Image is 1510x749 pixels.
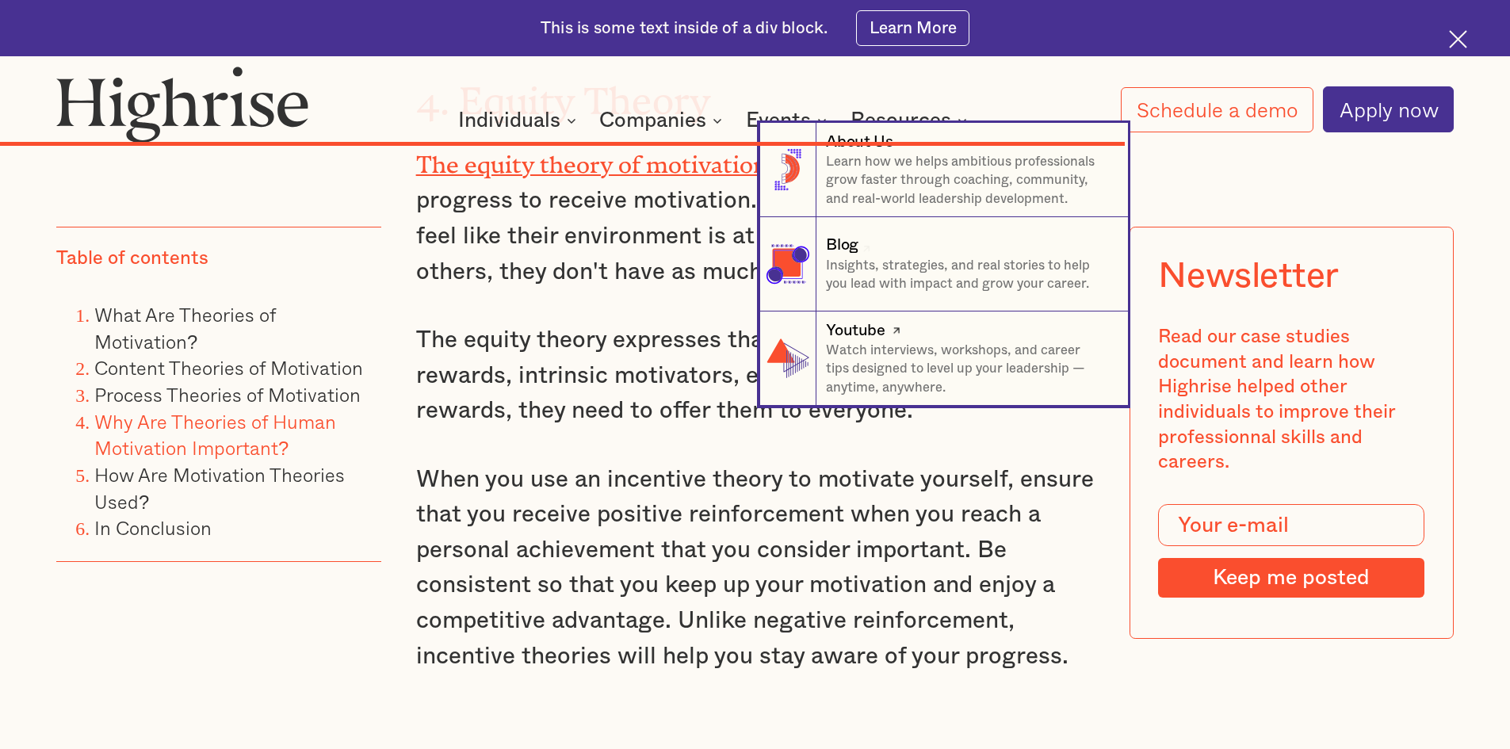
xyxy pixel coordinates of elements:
[851,111,972,130] div: Resources
[1121,87,1314,132] a: Schedule a demo
[826,319,885,342] div: Youtube
[759,311,1128,406] a: YoutubeWatch interviews, workshops, and career tips designed to level up your leadership — anytim...
[851,111,951,130] div: Resources
[759,123,1128,217] a: About UsLearn how we helps ambitious professionals grow faster through coaching, community, and r...
[1449,30,1467,48] img: Cross icon
[1158,504,1424,547] input: Your e-mail
[458,111,560,130] div: Individuals
[826,153,1109,208] p: Learn how we helps ambitious professionals grow faster through coaching, community, and real-worl...
[541,17,828,40] div: This is some text inside of a div block.
[746,111,811,130] div: Events
[94,407,336,463] a: Why Are Theories of Human Motivation Important?
[826,131,893,153] div: About Us
[759,217,1128,311] a: BlogInsights, strategies, and real stories to help you lead with impact and grow your career.
[1158,558,1424,598] input: Keep me posted
[826,257,1109,294] p: Insights, strategies, and real stories to help you lead with impact and grow your career.
[856,10,969,46] a: Learn More
[599,111,706,130] div: Companies
[94,460,345,516] a: How Are Motivation Theories Used?
[826,234,858,256] div: Blog
[416,462,1095,674] p: When you use an incentive theory to motivate yourself, ensure that you receive positive reinforce...
[458,111,581,130] div: Individuals
[94,513,212,542] a: In Conclusion
[1323,86,1454,132] a: Apply now
[1158,504,1424,598] form: Modal Form
[746,111,831,130] div: Events
[826,342,1109,397] p: Watch interviews, workshops, and career tips designed to level up your leadership — anytime, anyw...
[599,111,727,130] div: Companies
[56,66,308,142] img: Highrise logo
